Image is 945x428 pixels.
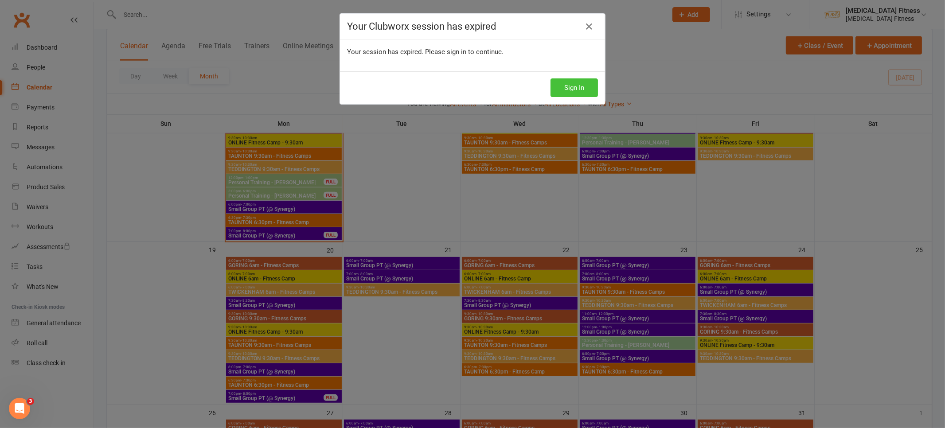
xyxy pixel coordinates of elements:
iframe: Intercom live chat [9,398,30,419]
span: 3 [27,398,34,405]
h4: Your Clubworx session has expired [347,21,598,32]
button: Sign In [551,78,598,97]
span: Your session has expired. Please sign in to continue. [347,48,504,56]
a: Close [582,19,596,34]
